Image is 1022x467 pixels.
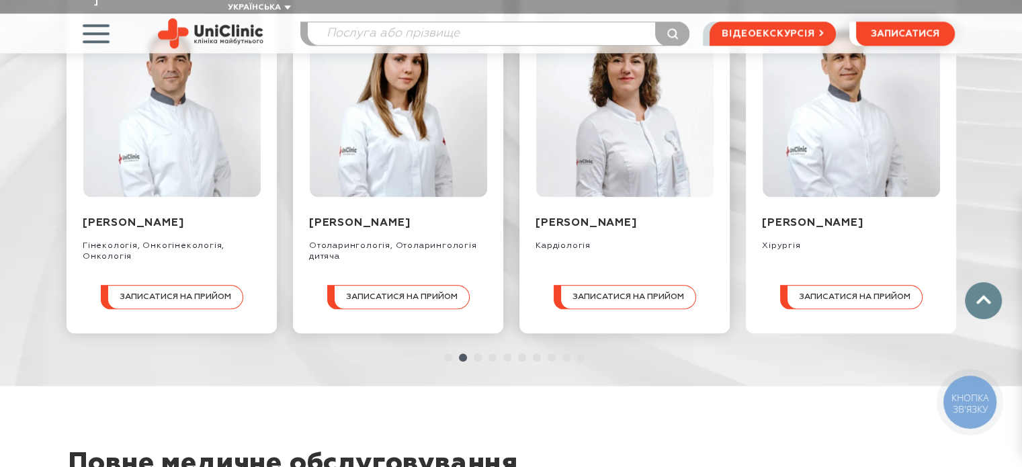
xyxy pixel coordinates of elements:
a: [PERSON_NAME] [536,218,636,228]
button: записатися на прийом [779,285,922,309]
button: записатися [856,22,955,46]
button: записатися на прийом [327,285,469,309]
a: Бойко Олександра Юріївна [309,99,486,108]
input: Послуга або прізвище [308,22,689,45]
span: записатися [871,29,939,38]
span: Українська [228,3,281,11]
a: Назарова Інна Леонідівна [536,99,713,108]
span: записатися на прийом [798,292,910,301]
img: Кравченко Роман Васильович [762,11,939,197]
div: Хірургія [762,230,940,251]
button: записатися на прийом [553,285,695,309]
a: Кравченко Роман Васильович [762,99,939,108]
span: записатися на прийом [345,292,457,301]
span: записатися на прийом [572,292,683,301]
span: відеоекскурсія [722,22,814,45]
div: Кардіологія [536,230,714,251]
img: Бойко Олександра Юріївна [309,11,486,197]
div: Гінекологія, Онкогінекологія, Онкологія [83,230,261,262]
a: відеоекскурсія [710,22,835,46]
a: [PERSON_NAME] [309,218,410,228]
button: записатися на прийом [100,285,243,309]
div: Отоларингологія, Отоларингологія дитяча [309,230,487,262]
button: Українська [224,3,291,13]
span: КНОПКА ЗВ'ЯЗКУ [951,391,988,415]
img: Цурканенко Андрій Дмитрович [83,11,260,197]
a: [PERSON_NAME] [83,218,183,228]
a: Цурканенко Андрій Дмитрович [83,99,260,108]
img: Назарова Інна Леонідівна [536,11,713,197]
span: записатися на прийом [119,292,230,301]
img: Uniclinic [158,18,263,48]
a: [PERSON_NAME] [762,218,863,228]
